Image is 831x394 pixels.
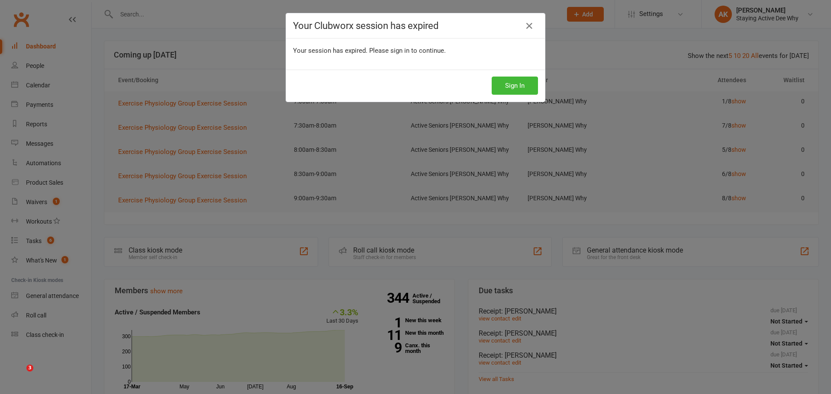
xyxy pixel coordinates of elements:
span: 3 [26,365,33,372]
iframe: Intercom live chat [9,365,29,385]
span: Your session has expired. Please sign in to continue. [293,47,446,54]
h4: Your Clubworx session has expired [293,20,538,31]
button: Sign In [492,77,538,95]
a: Close [522,19,536,33]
